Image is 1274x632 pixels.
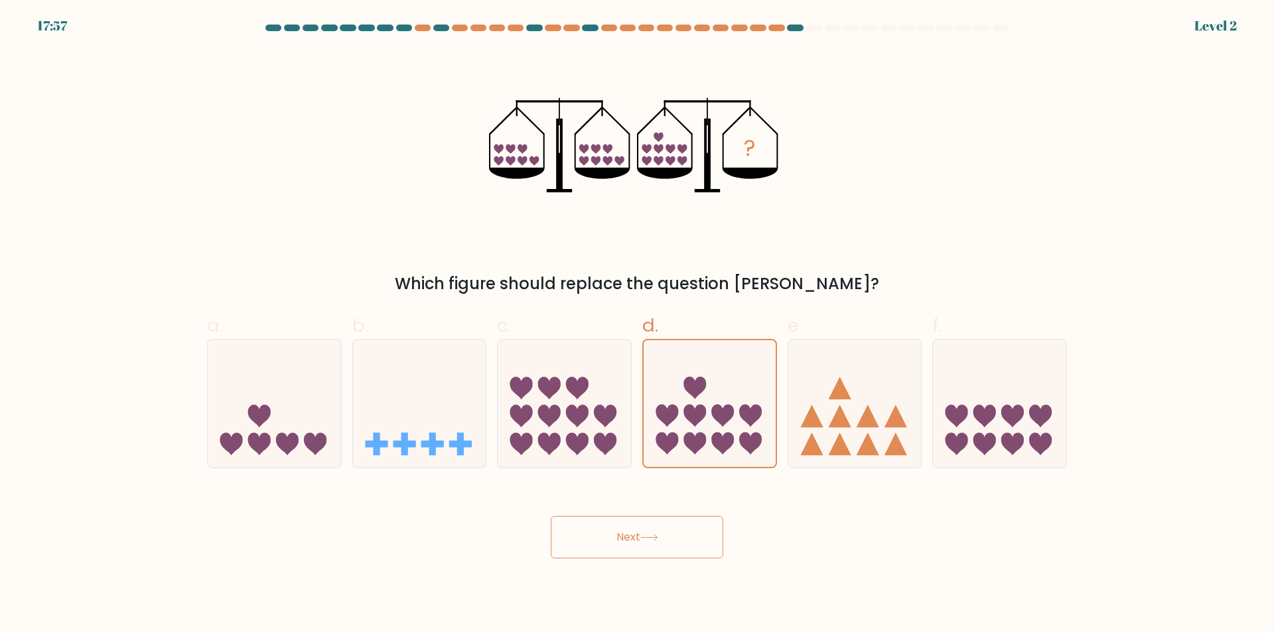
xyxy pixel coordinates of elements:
[744,133,756,164] tspan: ?
[352,312,368,338] span: b.
[207,312,223,338] span: a.
[497,312,512,338] span: c.
[788,312,802,338] span: e.
[932,312,942,338] span: f.
[215,272,1059,296] div: Which figure should replace the question [PERSON_NAME]?
[37,16,67,36] div: 17:57
[551,516,723,558] button: Next
[1194,16,1237,36] div: Level 2
[642,312,658,338] span: d.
